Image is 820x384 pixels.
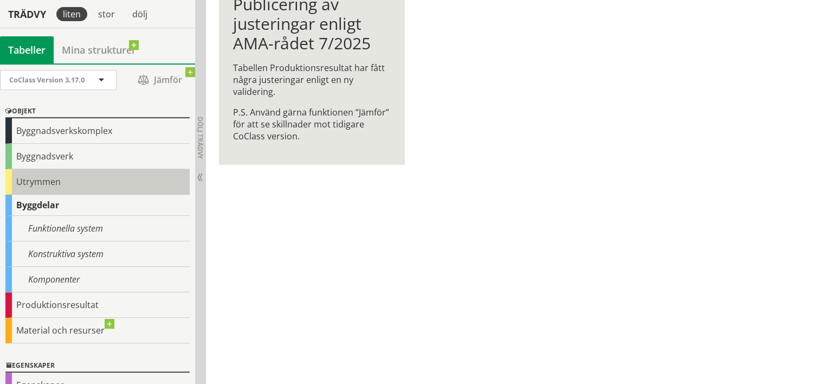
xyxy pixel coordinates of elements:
div: Byggdelar [5,195,190,216]
div: liten [56,7,87,21]
div: Byggnadsverkskomplex [5,118,190,144]
div: Produktionsresultat [5,292,190,318]
div: Byggnadsverk [5,144,190,169]
a: Mina strukturer [54,36,144,63]
span: Dölj trädvy [196,117,205,159]
div: Konstruktiva system [5,241,190,267]
p: Tabellen Produktionsresultat har fått några justeringar enligt en ny validering. [233,62,391,98]
div: Trädvy [2,8,52,20]
span: Jämför [127,71,192,89]
div: stor [92,7,121,21]
div: Objekt [5,105,190,118]
div: Komponenter [5,267,190,292]
div: Material och resurser [5,318,190,343]
div: Egenskaper [5,360,190,373]
span: CoClass Version 3.17.0 [9,75,85,85]
div: dölj [126,7,154,21]
p: P.S. Använd gärna funktionen ”Jämför” för att se skillnader mot tidigare CoClass version. [233,106,391,142]
div: Funktionella system [5,216,190,241]
div: Utrymmen [5,169,190,195]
